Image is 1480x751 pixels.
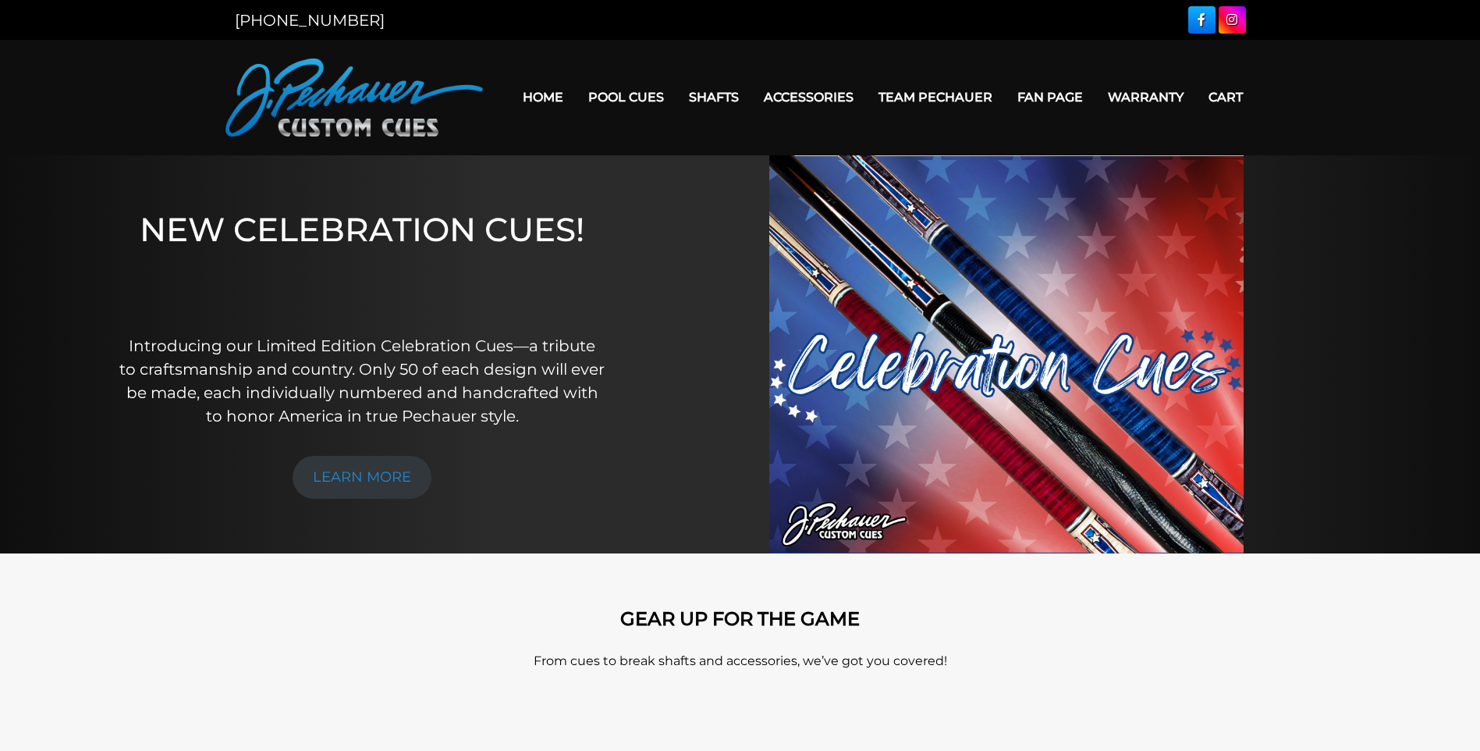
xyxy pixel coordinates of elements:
[119,210,605,312] h1: NEW CELEBRATION CUES!
[293,456,431,499] a: LEARN MORE
[119,334,605,428] p: Introducing our Limited Edition Celebration Cues—a tribute to craftsmanship and country. Only 50 ...
[576,77,676,117] a: Pool Cues
[751,77,866,117] a: Accessories
[1196,77,1255,117] a: Cart
[1095,77,1196,117] a: Warranty
[1005,77,1095,117] a: Fan Page
[296,652,1185,671] p: From cues to break shafts and accessories, we’ve got you covered!
[866,77,1005,117] a: Team Pechauer
[235,11,385,30] a: [PHONE_NUMBER]
[510,77,576,117] a: Home
[225,59,483,137] img: Pechauer Custom Cues
[676,77,751,117] a: Shafts
[620,607,860,630] strong: GEAR UP FOR THE GAME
